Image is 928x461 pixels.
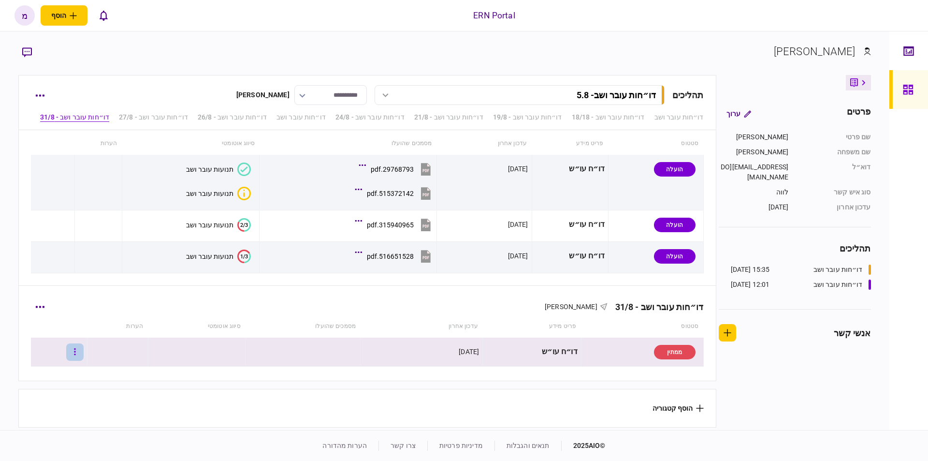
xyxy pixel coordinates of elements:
div: סוג איש קשר [798,187,871,197]
div: דו״חות עובר ושב [813,265,863,275]
th: עדכון אחרון [436,133,532,155]
a: דו״חות עובר ושב - 19/8 [493,112,562,122]
div: 29768793.pdf [371,165,414,173]
div: © 2025 AIO [561,441,606,451]
div: [PERSON_NAME] [719,132,789,142]
div: [DATE] [719,202,789,212]
div: דו״ח עו״ש [536,214,605,236]
div: [PERSON_NAME] [719,147,789,157]
div: שם פרטי [798,132,871,142]
button: הוסף קטגוריה [652,404,704,412]
a: דו״חות עובר ושב15:35 [DATE] [731,265,871,275]
div: [PERSON_NAME] [236,90,290,100]
div: פרטים [847,105,871,122]
a: דו״חות עובר ושב - 26/8 [198,112,267,122]
button: ערוך [719,105,759,122]
div: 315940965.pdf [367,221,414,229]
div: ממתין [654,345,696,359]
a: דו״חות עובר ושב12:01 [DATE] [731,280,871,290]
text: 1/3 [240,253,248,259]
button: דו״חות עובר ושב- 5.8 [375,85,665,105]
div: 15:35 [DATE] [731,265,770,275]
div: דו״ח עו״ש [536,245,605,267]
text: 2/3 [240,222,248,228]
a: דו״חות עובר ושב - 21/8 [414,112,483,122]
th: סיווג אוטומטי [122,133,259,155]
div: [DATE] [508,164,528,174]
div: הועלה [654,249,696,264]
th: הערות [75,133,122,155]
div: תנועות עובר ושב [186,190,233,197]
a: דו״חות עובר ושב - 27/8 [119,112,188,122]
div: [EMAIL_ADDRESS][DOMAIN_NAME] [719,162,789,182]
div: דו״חות עובר ושב - 5.8 [577,90,656,100]
button: פתח רשימת התראות [93,5,114,26]
div: תהליכים [719,242,871,255]
div: הועלה [654,162,696,177]
th: הערות [87,315,148,338]
div: תנועות עובר ושב [186,253,233,260]
button: 315940965.pdf [357,214,433,236]
div: תנועות עובר ושב [186,165,233,173]
div: אנשי קשר [834,327,871,340]
button: 2/3תנועות עובר ושב [186,218,251,232]
div: דו״ח עו״ש [536,158,605,180]
button: מ [14,5,35,26]
th: פריט מידע [483,315,581,338]
th: עדכון אחרון [361,315,483,338]
button: תנועות עובר ושב [186,163,251,176]
div: דו״חות עובר ושב [813,280,863,290]
a: דו״חות עובר ושב [654,112,704,122]
div: דו״חות עובר ושב - 31/8 [608,302,704,312]
div: [DATE] [508,220,528,229]
div: עדכון אחרון [798,202,871,212]
button: איכות לא מספקתתנועות עובר ושב [186,187,251,200]
button: 516651528.pdf [357,245,433,267]
th: סטטוס [608,133,703,155]
div: ERN Portal [473,9,515,22]
div: שם משפחה [798,147,871,157]
div: תהליכים [672,89,704,102]
div: [PERSON_NAME] [774,44,855,59]
div: [DATE] [459,347,479,357]
th: סטטוס [581,315,703,338]
button: 29768793.pdf [361,158,433,180]
div: דוא״ל [798,162,871,182]
a: מדיניות פרטיות [439,442,483,449]
div: 12:01 [DATE] [731,280,770,290]
div: איכות לא מספקת [237,187,251,200]
a: תנאים והגבלות [507,442,550,449]
a: דו״חות עובר ושב - 24/8 [335,112,405,122]
a: דו״חות עובר ושב [276,112,326,122]
a: צרו קשר [391,442,416,449]
span: [PERSON_NAME] [545,303,597,311]
button: 1/3תנועות עובר ושב [186,250,251,263]
th: סיווג אוטומטי [148,315,246,338]
a: דו״חות עובר ושב - 18/18 [572,112,645,122]
div: לווה [719,187,789,197]
a: דו״חות עובר ושב - 31/8 [40,112,109,122]
button: 515372142.pdf [357,182,433,204]
div: 516651528.pdf [367,253,414,260]
th: מסמכים שהועלו [260,133,437,155]
button: פתח תפריט להוספת לקוח [41,5,87,26]
div: הועלה [654,218,696,232]
th: מסמכים שהועלו [246,315,361,338]
th: פריט מידע [532,133,608,155]
div: 515372142.pdf [367,190,414,197]
a: הערות מהדורה [322,442,367,449]
div: דו״ח עו״ש [486,341,578,363]
div: תנועות עובר ושב [186,221,233,229]
div: [DATE] [508,251,528,261]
